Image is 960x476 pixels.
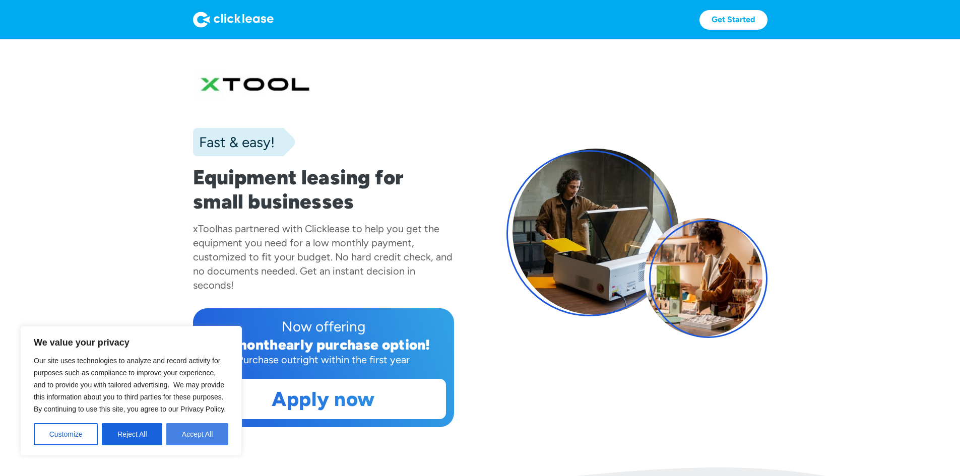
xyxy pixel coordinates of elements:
[166,423,228,445] button: Accept All
[34,357,226,413] span: Our site uses technologies to analyze and record activity for purposes such as compliance to impr...
[201,353,446,367] div: Purchase outright within the first year
[193,132,275,152] div: Fast & easy!
[193,165,454,214] h1: Equipment leasing for small businesses
[20,326,242,456] div: We value your privacy
[278,336,430,353] div: early purchase option!
[699,10,767,30] a: Get Started
[193,12,274,28] img: Logo
[202,379,445,419] a: Apply now
[34,336,228,349] p: We value your privacy
[34,423,98,445] button: Customize
[201,316,446,336] div: Now offering
[102,423,162,445] button: Reject All
[193,223,453,291] div: has partnered with Clicklease to help you get the equipment you need for a low monthly payment, c...
[216,336,278,353] div: 12 month
[193,223,217,235] div: xTool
